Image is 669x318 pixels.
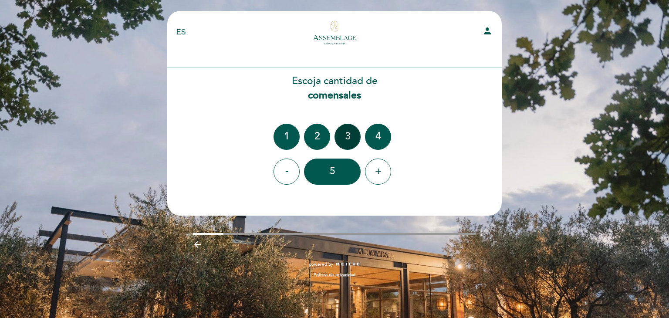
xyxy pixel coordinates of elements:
[482,26,493,39] button: person
[309,261,333,267] span: powered by
[314,272,355,278] a: Política de privacidad
[335,262,360,267] img: MEITRE
[274,159,300,185] div: -
[334,124,361,150] div: 3
[482,26,493,36] i: person
[274,124,300,150] div: 1
[280,20,389,44] a: Alta Vista Assemblage
[309,261,360,267] a: powered by
[365,159,391,185] div: +
[308,89,361,101] b: comensales
[193,239,203,250] i: arrow_backward
[304,159,361,185] div: 5
[304,124,330,150] div: 2
[167,74,502,103] div: Escoja cantidad de
[365,124,391,150] div: 4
